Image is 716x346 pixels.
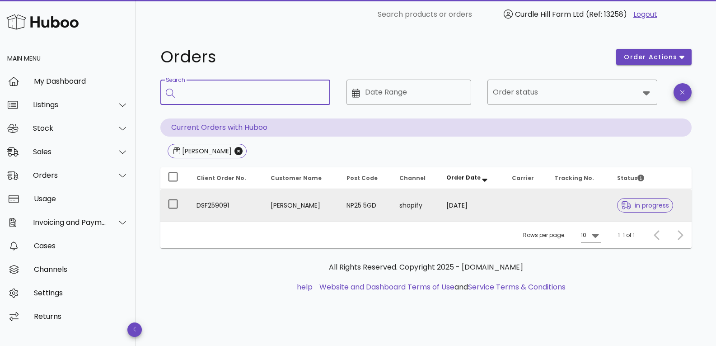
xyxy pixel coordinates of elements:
[263,167,339,189] th: Customer Name
[346,174,378,182] span: Post Code
[554,174,594,182] span: Tracking No.
[623,52,678,62] span: order actions
[197,174,246,182] span: Client Order No.
[33,124,107,133] div: Stock
[446,174,481,181] span: Order Date
[586,9,627,19] span: (Ref: 13258)
[339,167,392,189] th: Post Code
[33,218,107,227] div: Invoicing and Payments
[392,189,439,222] td: shopify
[34,312,128,321] div: Returns
[168,262,684,273] p: All Rights Reserved. Copyright 2025 - [DOMAIN_NAME]
[468,282,566,292] a: Service Terms & Conditions
[34,242,128,250] div: Cases
[189,167,263,189] th: Client Order No.
[33,100,107,109] div: Listings
[392,167,439,189] th: Channel
[166,77,185,84] label: Search
[316,282,566,293] li: and
[633,9,657,20] a: Logout
[271,174,322,182] span: Customer Name
[617,174,644,182] span: Status
[33,171,107,180] div: Orders
[621,202,669,209] span: in progress
[512,174,534,182] span: Carrier
[34,77,128,85] div: My Dashboard
[263,189,339,222] td: [PERSON_NAME]
[6,12,79,32] img: Huboo Logo
[515,9,584,19] span: Curdle Hill Farm Ltd
[439,167,505,189] th: Order Date: Sorted descending. Activate to remove sorting.
[160,118,692,137] p: Current Orders with Huboo
[505,167,547,189] th: Carrier
[34,194,128,203] div: Usage
[581,228,601,242] div: 10Rows per page:
[234,147,243,155] button: Close
[581,231,586,239] div: 10
[319,282,454,292] a: Website and Dashboard Terms of Use
[339,189,392,222] td: NP25 5GD
[34,265,128,274] div: Channels
[160,49,606,65] h1: Orders
[618,231,635,239] div: 1-1 of 1
[189,189,263,222] td: DSF259091
[439,189,505,222] td: [DATE]
[297,282,313,292] a: help
[33,147,107,156] div: Sales
[523,222,601,248] div: Rows per page:
[487,80,657,105] div: Order status
[399,174,426,182] span: Channel
[547,167,610,189] th: Tracking No.
[616,49,691,65] button: order actions
[610,167,691,189] th: Status
[180,147,232,156] div: [PERSON_NAME]
[34,289,128,297] div: Settings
